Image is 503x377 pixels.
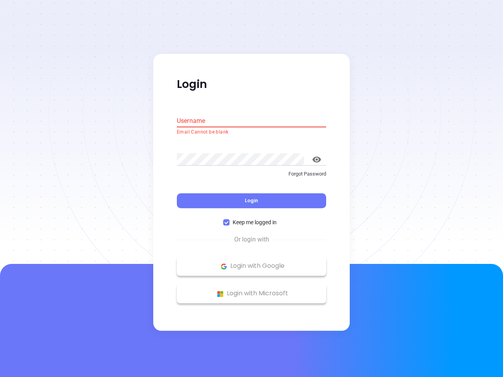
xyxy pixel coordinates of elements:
span: Keep me logged in [229,218,280,227]
p: Email Cannot be blank [177,128,326,136]
span: Or login with [230,235,273,245]
p: Forgot Password [177,170,326,178]
img: Microsoft Logo [215,289,225,299]
p: Login [177,77,326,92]
p: Login with Google [181,260,322,272]
a: Forgot Password [177,170,326,184]
button: Google Logo Login with Google [177,256,326,276]
button: Login [177,194,326,209]
p: Login with Microsoft [181,288,322,300]
button: Microsoft Logo Login with Microsoft [177,284,326,304]
img: Google Logo [219,262,229,271]
span: Login [245,198,258,204]
button: toggle password visibility [307,150,326,169]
